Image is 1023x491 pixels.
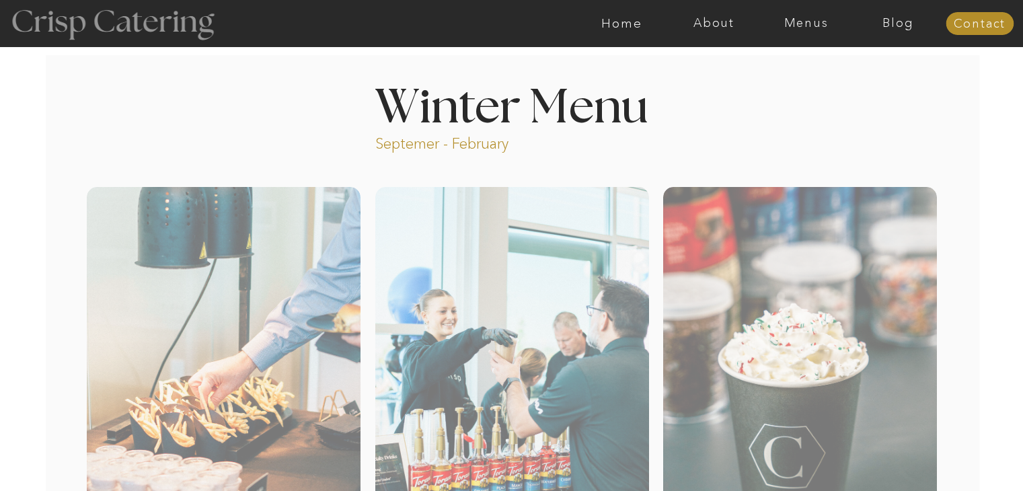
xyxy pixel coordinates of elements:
[852,17,944,30] a: Blog
[668,17,760,30] a: About
[375,134,560,149] p: Septemer - February
[946,17,1014,31] a: Contact
[760,17,852,30] a: Menus
[576,17,668,30] a: Home
[325,85,699,124] h1: Winter Menu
